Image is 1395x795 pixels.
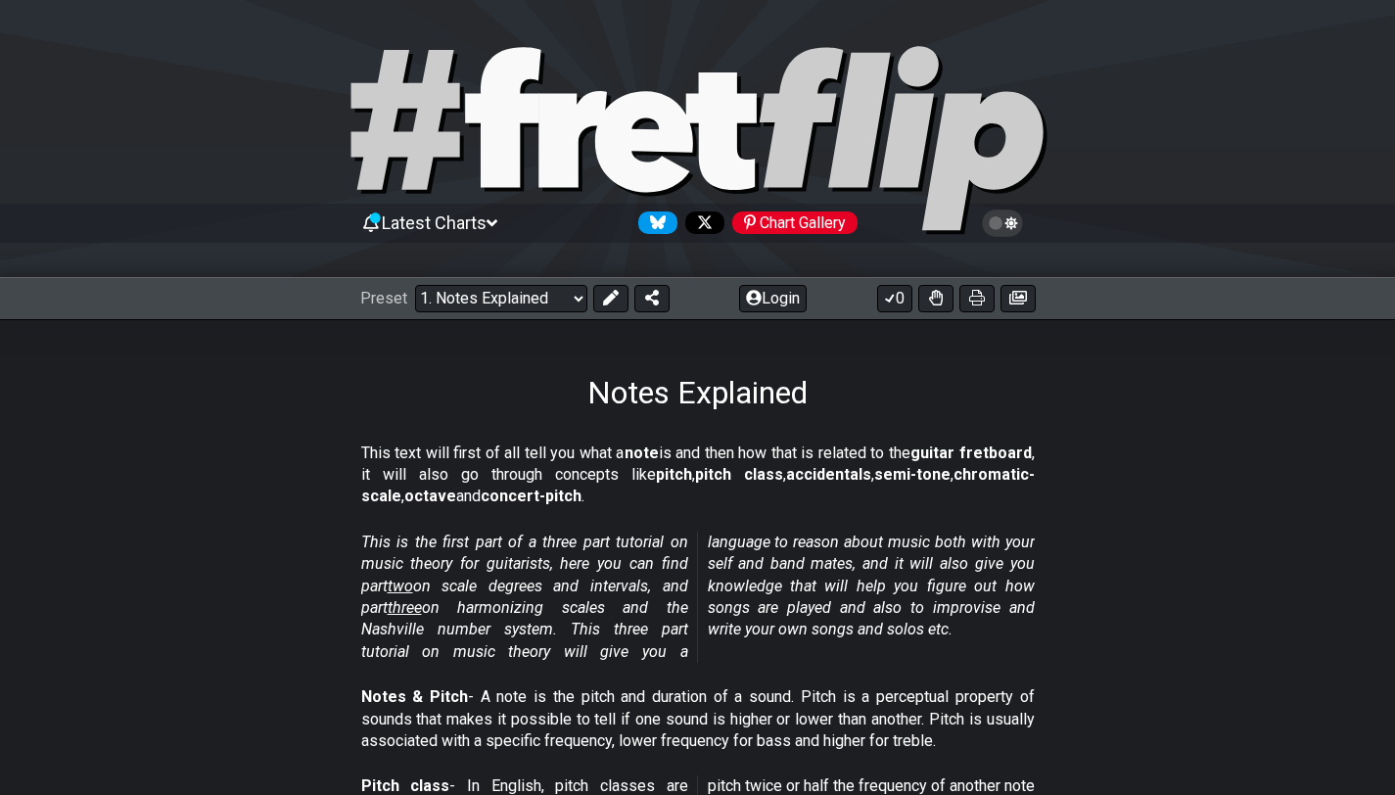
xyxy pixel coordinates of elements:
span: Preset [360,289,407,307]
a: Follow #fretflip at Bluesky [630,211,677,234]
p: This text will first of all tell you what a is and then how that is related to the , it will also... [361,443,1035,508]
span: Latest Charts [382,212,487,233]
button: Toggle Dexterity for all fretkits [918,285,953,312]
select: Preset [415,285,587,312]
button: Create image [1000,285,1036,312]
button: 0 [877,285,912,312]
span: three [388,598,422,617]
button: Print [959,285,995,312]
strong: octave [404,487,456,505]
strong: pitch [656,465,692,484]
strong: note [625,444,659,462]
div: Chart Gallery [732,211,858,234]
a: #fretflip at Pinterest [724,211,858,234]
em: This is the first part of a three part tutorial on music theory for guitarists, here you can find... [361,533,1035,661]
strong: guitar fretboard [910,444,1032,462]
strong: accidentals [786,465,871,484]
button: Edit Preset [593,285,628,312]
strong: Notes & Pitch [361,687,468,706]
a: Follow #fretflip at X [677,211,724,234]
h1: Notes Explained [587,374,808,411]
button: Share Preset [634,285,670,312]
p: - A note is the pitch and duration of a sound. Pitch is a perceptual property of sounds that make... [361,686,1035,752]
span: Toggle light / dark theme [992,214,1014,232]
span: two [388,577,413,595]
button: Login [739,285,807,312]
strong: Pitch class [361,776,450,795]
strong: semi-tone [874,465,951,484]
strong: pitch class [695,465,783,484]
strong: concert-pitch [481,487,581,505]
